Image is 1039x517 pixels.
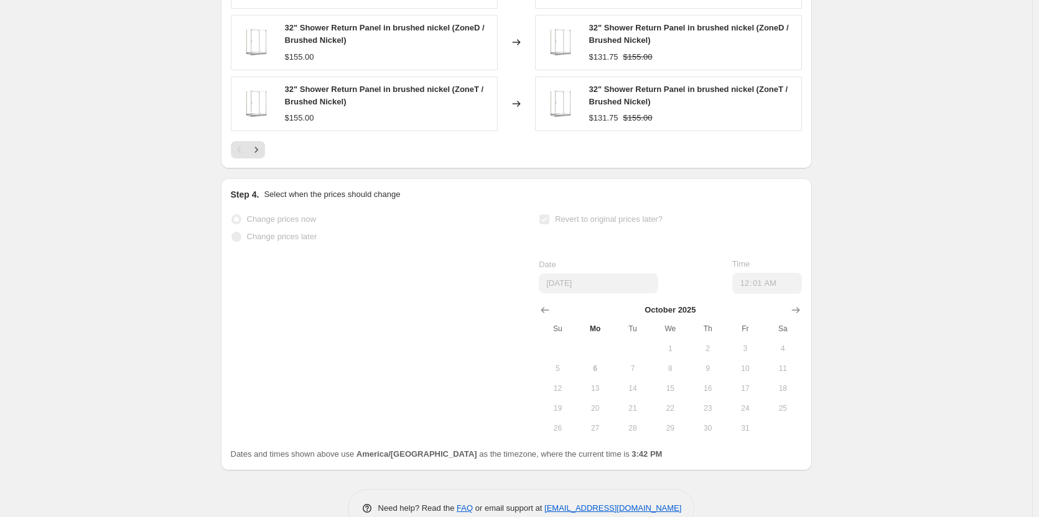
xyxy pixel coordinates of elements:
span: 13 [582,383,609,393]
input: 10/6/2025 [539,273,658,293]
span: 32" Shower Return Panel in brushed nickel (ZoneD / Brushed Nickel) [285,23,485,45]
button: Saturday October 11 2025 [764,359,801,378]
span: Fr [732,324,759,334]
span: 28 [619,423,646,433]
img: CLD-32BN-II_2f5cd613-7fe4-43f8-912a-6c700a10a2b3_80x.jpg [238,85,275,122]
span: 7 [619,364,646,373]
span: 17 [732,383,759,393]
button: Thursday October 9 2025 [689,359,726,378]
button: Saturday October 18 2025 [764,378,801,398]
span: 23 [694,403,721,413]
button: Tuesday October 28 2025 [614,418,651,438]
div: $155.00 [285,51,314,63]
nav: Pagination [231,141,265,158]
button: Wednesday October 15 2025 [651,378,689,398]
button: Sunday October 26 2025 [539,418,576,438]
button: Friday October 3 2025 [727,339,764,359]
th: Sunday [539,319,576,339]
span: 5 [544,364,571,373]
span: 31 [732,423,759,433]
img: CLD-32BN-II_2f5cd613-7fe4-43f8-912a-6c700a10a2b3_80x.jpg [542,24,579,61]
a: [EMAIL_ADDRESS][DOMAIN_NAME] [544,503,681,513]
span: 30 [694,423,721,433]
span: 16 [694,383,721,393]
span: 20 [582,403,609,413]
button: Tuesday October 21 2025 [614,398,651,418]
b: America/[GEOGRAPHIC_DATA] [356,449,477,459]
button: Monday October 20 2025 [577,398,614,418]
img: CLD-32BN-II_2f5cd613-7fe4-43f8-912a-6c700a10a2b3_80x.jpg [542,85,579,122]
span: We [656,324,684,334]
button: Saturday October 25 2025 [764,398,801,418]
button: Next [248,141,265,158]
button: Sunday October 12 2025 [539,378,576,398]
span: 1 [656,344,684,354]
button: Wednesday October 1 2025 [651,339,689,359]
button: Show next month, November 2025 [787,301,804,319]
span: Th [694,324,721,334]
span: 2 [694,344,721,354]
th: Friday [727,319,764,339]
span: 9 [694,364,721,373]
button: Saturday October 4 2025 [764,339,801,359]
button: Thursday October 23 2025 [689,398,726,418]
span: 24 [732,403,759,413]
img: CLD-32BN-II_2f5cd613-7fe4-43f8-912a-6c700a10a2b3_80x.jpg [238,24,275,61]
div: $131.75 [589,51,618,63]
button: Monday October 13 2025 [577,378,614,398]
span: Date [539,260,556,269]
button: Friday October 24 2025 [727,398,764,418]
button: Wednesday October 8 2025 [651,359,689,378]
button: Show previous month, September 2025 [536,301,554,319]
button: Thursday October 2 2025 [689,339,726,359]
div: $155.00 [285,112,314,124]
input: 12:00 [732,273,802,294]
strike: $155.00 [623,112,653,124]
th: Wednesday [651,319,689,339]
th: Saturday [764,319,801,339]
span: Sa [769,324,796,334]
span: Mo [582,324,609,334]
span: Su [544,324,571,334]
button: Sunday October 5 2025 [539,359,576,378]
a: FAQ [457,503,473,513]
span: Revert to original prices later? [555,214,663,224]
span: Change prices now [247,214,316,224]
span: 29 [656,423,684,433]
button: Friday October 31 2025 [727,418,764,438]
span: 14 [619,383,646,393]
button: Sunday October 19 2025 [539,398,576,418]
span: 27 [582,423,609,433]
span: 18 [769,383,796,393]
span: or email support at [473,503,544,513]
button: Tuesday October 7 2025 [614,359,651,378]
span: 32" Shower Return Panel in brushed nickel (ZoneT / Brushed Nickel) [285,85,484,106]
span: 32" Shower Return Panel in brushed nickel (ZoneD / Brushed Nickel) [589,23,789,45]
button: Wednesday October 29 2025 [651,418,689,438]
span: 19 [544,403,571,413]
th: Monday [577,319,614,339]
button: Today Monday October 6 2025 [577,359,614,378]
button: Monday October 27 2025 [577,418,614,438]
th: Tuesday [614,319,651,339]
span: 21 [619,403,646,413]
span: Need help? Read the [378,503,457,513]
button: Tuesday October 14 2025 [614,378,651,398]
span: 25 [769,403,796,413]
span: 4 [769,344,796,354]
span: 15 [656,383,684,393]
th: Thursday [689,319,726,339]
h2: Step 4. [231,188,259,201]
span: 10 [732,364,759,373]
button: Friday October 10 2025 [727,359,764,378]
span: Tu [619,324,646,334]
button: Thursday October 30 2025 [689,418,726,438]
button: Thursday October 16 2025 [689,378,726,398]
span: 3 [732,344,759,354]
span: 22 [656,403,684,413]
span: 11 [769,364,796,373]
p: Select when the prices should change [264,188,400,201]
span: 12 [544,383,571,393]
span: 6 [582,364,609,373]
span: 32" Shower Return Panel in brushed nickel (ZoneT / Brushed Nickel) [589,85,788,106]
